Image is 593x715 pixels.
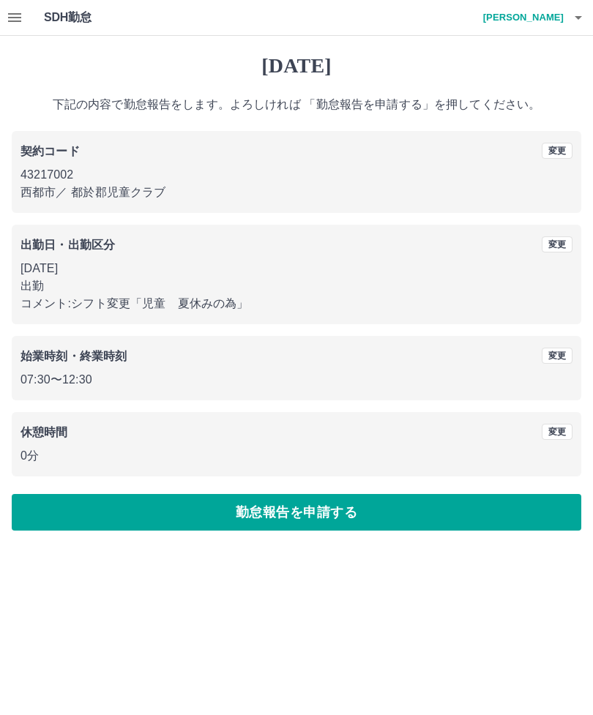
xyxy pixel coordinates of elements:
b: 契約コード [20,145,80,157]
p: 0分 [20,447,573,465]
p: 43217002 [20,166,573,184]
button: 変更 [542,236,573,252]
p: 西都市 ／ 都於郡児童クラブ [20,184,573,201]
p: コメント: シフト変更「児童 夏休みの為」 [20,295,573,312]
b: 休憩時間 [20,426,68,438]
h1: [DATE] [12,53,581,78]
b: 出勤日・出勤区分 [20,239,115,251]
button: 変更 [542,143,573,159]
p: [DATE] [20,260,573,277]
p: 出勤 [20,277,573,295]
p: 下記の内容で勤怠報告をします。よろしければ 「勤怠報告を申請する」を押してください。 [12,96,581,113]
p: 07:30 〜 12:30 [20,371,573,389]
button: 変更 [542,348,573,364]
b: 始業時刻・終業時刻 [20,350,127,362]
button: 変更 [542,424,573,440]
button: 勤怠報告を申請する [12,494,581,531]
